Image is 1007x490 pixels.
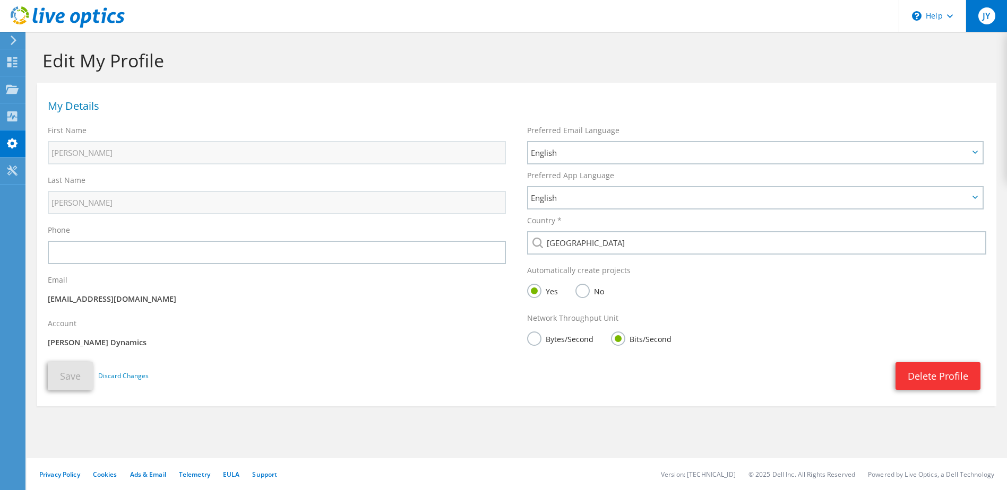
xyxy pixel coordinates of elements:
label: First Name [48,125,87,136]
label: Email [48,275,67,285]
label: Network Throughput Unit [527,313,618,323]
li: Version: [TECHNICAL_ID] [661,470,736,479]
label: Last Name [48,175,85,186]
label: Account [48,318,76,329]
span: English [531,191,969,204]
a: Support [252,470,277,479]
p: [EMAIL_ADDRESS][DOMAIN_NAME] [48,293,506,305]
label: Yes [527,284,558,297]
label: No [575,284,604,297]
h1: Edit My Profile [42,49,986,72]
label: Country * [527,215,562,226]
a: Privacy Policy [39,470,80,479]
label: Bits/Second [611,331,672,345]
button: Save [48,362,93,390]
label: Bytes/Second [527,331,593,345]
h1: My Details [48,101,980,111]
a: Ads & Email [130,470,166,479]
label: Preferred Email Language [527,125,619,136]
a: Telemetry [179,470,210,479]
label: Automatically create projects [527,265,631,276]
p: [PERSON_NAME] Dynamics [48,337,506,348]
span: English [531,146,969,159]
a: Cookies [93,470,117,479]
label: Preferred App Language [527,170,614,181]
a: EULA [223,470,239,479]
span: JY [978,7,995,24]
label: Phone [48,225,70,235]
a: Discard Changes [98,370,149,382]
svg: \n [912,11,922,21]
a: Delete Profile [896,362,980,390]
li: © 2025 Dell Inc. All Rights Reserved [748,470,855,479]
li: Powered by Live Optics, a Dell Technology [868,470,994,479]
